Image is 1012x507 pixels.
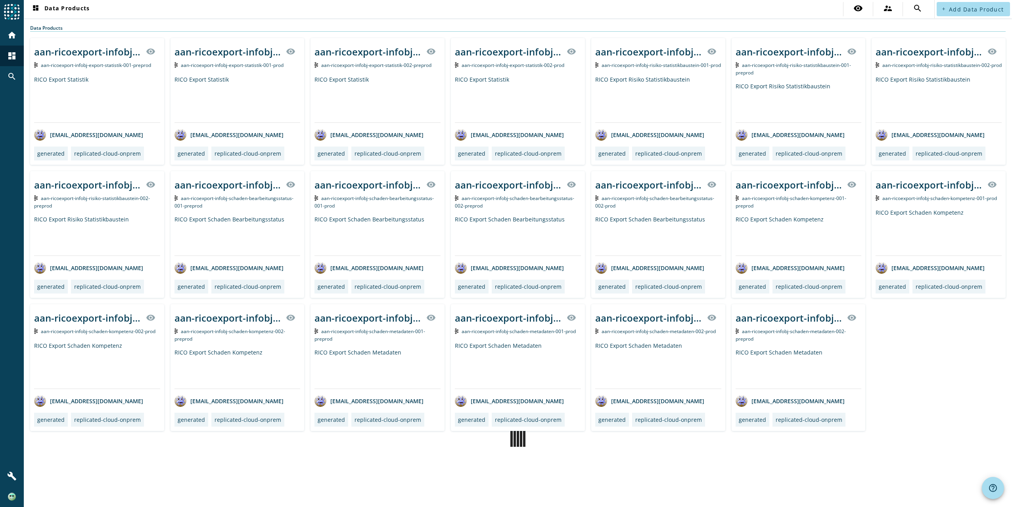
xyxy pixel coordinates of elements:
button: Data Products [28,2,93,16]
img: Kafka Topic: aan-ricoexport-infobj-schaden-bearbeitungsstatus-001-prod [314,195,318,201]
div: RICO Export Statistik [174,76,301,122]
div: replicated-cloud-onprem [215,150,281,157]
img: Kafka Topic: aan-ricoexport-infobj-schaden-metadaten-001-preprod [314,328,318,334]
div: replicated-cloud-onprem [495,283,562,290]
mat-icon: visibility [426,180,436,189]
div: RICO Export Schaden Metadaten [595,342,721,389]
div: replicated-cloud-onprem [74,150,141,157]
div: generated [598,283,626,290]
img: avatar [876,129,887,141]
div: generated [739,283,766,290]
div: RICO Export Schaden Metadaten [314,349,441,389]
div: generated [458,150,485,157]
div: generated [598,150,626,157]
span: Kafka Topic: aan-ricoexport-infobj-export-statistik-002-preprod [321,62,431,69]
span: Kafka Topic: aan-ricoexport-infobj-risiko-statistikbaustein-002-prod [882,62,1002,69]
div: RICO Export Schaden Bearbeitungsstatus [595,215,721,255]
div: replicated-cloud-onprem [355,416,421,423]
mat-icon: visibility [847,47,857,56]
img: Kafka Topic: aan-ricoexport-infobj-schaden-metadaten-002-preprod [736,328,739,334]
div: RICO Export Schaden Kompetenz [876,209,1002,255]
mat-icon: visibility [707,180,717,189]
span: Kafka Topic: aan-ricoexport-infobj-schaden-kompetenz-002-preprod [174,328,286,342]
mat-icon: dashboard [7,51,17,61]
span: Data Products [31,4,90,14]
div: replicated-cloud-onprem [635,283,702,290]
mat-icon: visibility [847,180,857,189]
mat-icon: visibility [567,47,576,56]
div: generated [739,416,766,423]
div: [EMAIL_ADDRESS][DOMAIN_NAME] [876,262,985,274]
mat-icon: visibility [146,313,155,322]
div: generated [318,150,345,157]
mat-icon: visibility [426,47,436,56]
img: spoud-logo.svg [4,4,20,20]
div: [EMAIL_ADDRESS][DOMAIN_NAME] [595,262,704,274]
div: replicated-cloud-onprem [215,283,281,290]
div: aan-ricoexport-infobj-schaden-bearbeitungsstatus-001-_stage_ [174,178,282,191]
img: Kafka Topic: aan-ricoexport-infobj-schaden-kompetenz-002-prod [34,328,38,334]
div: [EMAIL_ADDRESS][DOMAIN_NAME] [174,395,284,407]
div: RICO Export Schaden Metadaten [455,342,581,389]
div: generated [458,283,485,290]
img: Kafka Topic: aan-ricoexport-infobj-schaden-metadaten-002-prod [595,328,599,334]
div: replicated-cloud-onprem [776,416,842,423]
img: avatar [174,262,186,274]
div: RICO Export Statistik [314,76,441,122]
mat-icon: visibility [286,313,295,322]
div: [EMAIL_ADDRESS][DOMAIN_NAME] [314,129,424,141]
div: generated [458,416,485,423]
img: avatar [314,395,326,407]
img: avatar [314,262,326,274]
div: Data Products [30,25,1006,32]
div: [EMAIL_ADDRESS][DOMAIN_NAME] [34,395,143,407]
img: avatar [34,129,46,141]
span: Kafka Topic: aan-ricoexport-infobj-schaden-kompetenz-001-prod [882,195,997,202]
mat-icon: build [7,471,17,481]
img: Kafka Topic: aan-ricoexport-infobj-risiko-statistikbaustein-002-prod [876,62,879,68]
img: Kafka Topic: aan-ricoexport-infobj-risiko-statistikbaustein-001-prod [595,62,599,68]
div: [EMAIL_ADDRESS][DOMAIN_NAME] [876,129,985,141]
span: Kafka Topic: aan-ricoexport-infobj-schaden-metadaten-002-preprod [736,328,846,342]
img: Kafka Topic: aan-ricoexport-infobj-schaden-bearbeitungsstatus-002-preprod [455,195,458,201]
img: avatar [595,395,607,407]
div: [EMAIL_ADDRESS][DOMAIN_NAME] [34,262,143,274]
mat-icon: home [7,30,17,40]
div: generated [879,283,906,290]
div: aan-ricoexport-infobj-export-statistik-002-_stage_ [314,45,422,58]
mat-icon: add [941,7,946,11]
div: generated [178,283,205,290]
span: Kafka Topic: aan-ricoexport-infobj-schaden-bearbeitungsstatus-002-prod [595,195,715,209]
img: avatar [34,262,46,274]
div: RICO Export Risiko Statistikbaustein [736,82,862,122]
div: replicated-cloud-onprem [635,416,702,423]
div: [EMAIL_ADDRESS][DOMAIN_NAME] [455,395,564,407]
div: generated [178,150,205,157]
img: avatar [34,395,46,407]
img: avatar [455,262,467,274]
mat-icon: visibility [847,313,857,322]
img: Kafka Topic: aan-ricoexport-infobj-schaden-metadaten-001-prod [455,328,458,334]
div: replicated-cloud-onprem [355,283,421,290]
div: RICO Export Schaden Bearbeitungsstatus [314,215,441,255]
div: aan-ricoexport-infobj-risiko-statistikbaustein-001-_stage_ [736,45,843,58]
mat-icon: visibility [567,180,576,189]
div: [EMAIL_ADDRESS][DOMAIN_NAME] [595,129,704,141]
div: RICO Export Schaden Kompetenz [34,342,160,389]
div: [EMAIL_ADDRESS][DOMAIN_NAME] [736,129,845,141]
img: Kafka Topic: aan-ricoexport-infobj-schaden-bearbeitungsstatus-002-prod [595,195,599,201]
img: Kafka Topic: aan-ricoexport-infobj-risiko-statistikbaustein-001-preprod [736,62,739,68]
mat-icon: visibility [987,47,997,56]
span: Kafka Topic: aan-ricoexport-infobj-schaden-bearbeitungsstatus-001-prod [314,195,434,209]
div: aan-ricoexport-infobj-export-statistik-001-_stage_ [174,45,282,58]
div: aan-ricoexport-infobj-schaden-metadaten-001-_stage_ [455,311,562,324]
div: RICO Export Statistik [34,76,160,122]
img: c8853b046b457d109473eda86948a014 [8,493,16,501]
div: RICO Export Risiko Statistikbaustein [595,76,721,122]
div: aan-ricoexport-infobj-risiko-statistikbaustein-002-_stage_ [876,45,983,58]
div: replicated-cloud-onprem [74,416,141,423]
span: Kafka Topic: aan-ricoexport-infobj-schaden-metadaten-001-prod [462,328,576,335]
img: Kafka Topic: aan-ricoexport-infobj-schaden-bearbeitungsstatus-001-preprod [174,195,178,201]
mat-icon: visibility [286,180,295,189]
div: RICO Export Schaden Bearbeitungsstatus [174,215,301,255]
